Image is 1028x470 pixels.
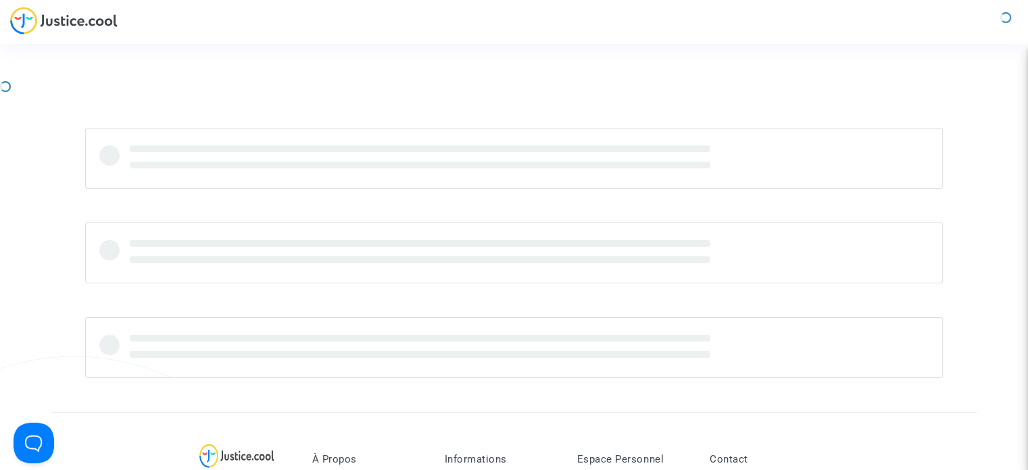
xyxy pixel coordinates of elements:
iframe: Toggle Customer Support [14,423,54,463]
p: À Propos [312,453,424,465]
p: Espace Personnel [577,453,689,465]
p: Contact [710,453,822,465]
p: Informations [445,453,557,465]
img: logo-lg.svg [199,444,274,468]
img: jc-logo.svg [10,7,118,34]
